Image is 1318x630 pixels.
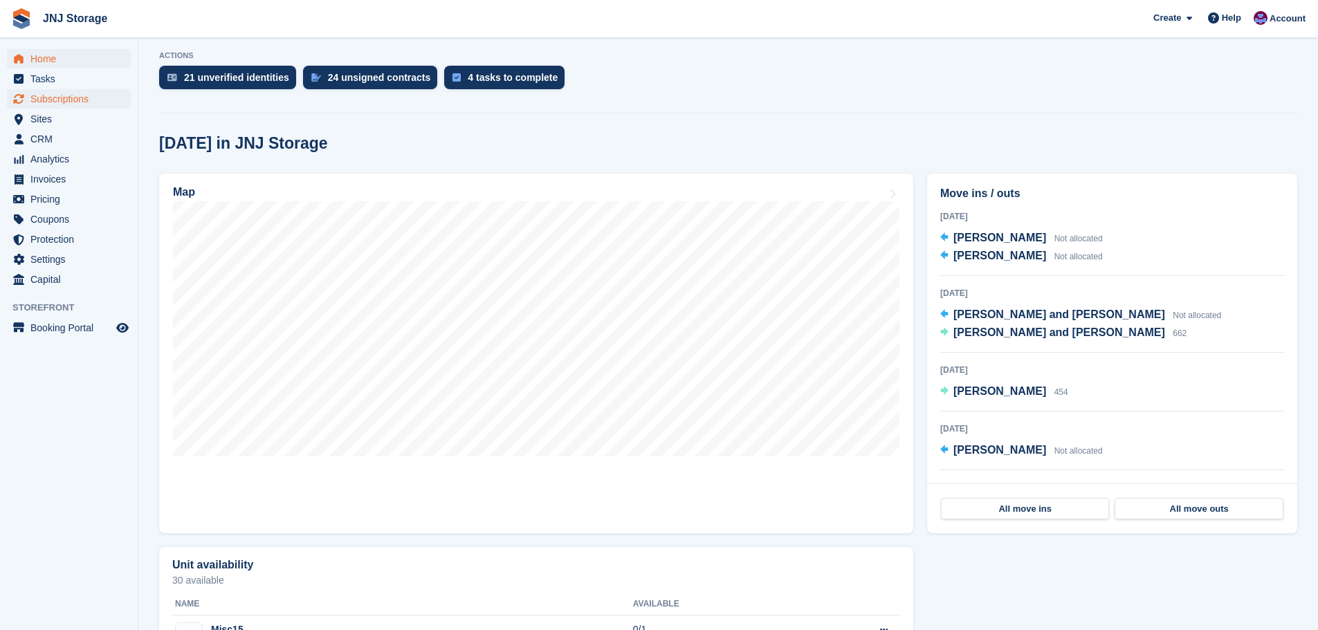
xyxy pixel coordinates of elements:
[30,129,113,149] span: CRM
[30,109,113,129] span: Sites
[303,66,445,96] a: 24 unsigned contracts
[114,319,131,336] a: Preview store
[940,306,1221,324] a: [PERSON_NAME] and [PERSON_NAME] Not allocated
[633,593,797,615] th: Available
[159,66,303,96] a: 21 unverified identities
[159,51,1297,60] p: ACTIONS
[167,73,177,82] img: verify_identity-adf6edd0f0f0b5bbfe63781bf79b02c33cf7c696d77639b501bdc392416b5a36.svg
[159,134,328,153] h2: [DATE] in JNJ Storage
[7,109,131,129] a: menu
[940,287,1284,299] div: [DATE]
[159,174,913,533] a: Map
[30,318,113,337] span: Booking Portal
[7,270,131,289] a: menu
[1222,11,1241,25] span: Help
[30,250,113,269] span: Settings
[7,129,131,149] a: menu
[953,326,1165,338] span: [PERSON_NAME] and [PERSON_NAME]
[172,575,900,585] p: 30 available
[7,49,131,68] a: menu
[940,248,1103,266] a: [PERSON_NAME] Not allocated
[940,185,1284,202] h2: Move ins / outs
[30,210,113,229] span: Coupons
[172,593,633,615] th: Name
[37,7,113,30] a: JNJ Storage
[940,324,1187,342] a: [PERSON_NAME] and [PERSON_NAME] 662
[30,270,113,289] span: Capital
[7,250,131,269] a: menu
[940,423,1284,435] div: [DATE]
[953,232,1046,243] span: [PERSON_NAME]
[1254,11,1267,25] img: Jonathan Scrase
[30,89,113,109] span: Subscriptions
[940,383,1068,401] a: [PERSON_NAME] 454
[173,186,195,198] h2: Map
[30,49,113,68] span: Home
[30,149,113,169] span: Analytics
[953,250,1046,261] span: [PERSON_NAME]
[7,89,131,109] a: menu
[30,189,113,209] span: Pricing
[940,230,1103,248] a: [PERSON_NAME] Not allocated
[30,230,113,249] span: Protection
[7,230,131,249] a: menu
[7,210,131,229] a: menu
[30,69,113,89] span: Tasks
[11,8,32,29] img: stora-icon-8386f47178a22dfd0bd8f6a31ec36ba5ce8667c1dd55bd0f319d3a0aa187defe.svg
[444,66,571,96] a: 4 tasks to complete
[1270,12,1306,26] span: Account
[7,149,131,169] a: menu
[1173,311,1221,320] span: Not allocated
[30,169,113,189] span: Invoices
[328,72,431,83] div: 24 unsigned contracts
[7,318,131,337] a: menu
[311,73,321,82] img: contract_signature_icon-13c848040528278c33f63329250d36e43548de30e8caae1d1a13099fd9432cc5.svg
[953,385,1046,397] span: [PERSON_NAME]
[452,73,461,82] img: task-75834270c22a3079a89374b754ae025e5fb1db73e45f91037f5363f120a921f8.svg
[953,444,1046,456] span: [PERSON_NAME]
[172,559,253,571] h2: Unit availability
[953,308,1165,320] span: [PERSON_NAME] and [PERSON_NAME]
[940,481,1284,494] div: [DATE]
[1173,328,1187,338] span: 662
[1115,498,1283,520] a: All move outs
[1153,11,1181,25] span: Create
[941,498,1109,520] a: All move ins
[1054,446,1103,456] span: Not allocated
[7,69,131,89] a: menu
[1054,234,1103,243] span: Not allocated
[184,72,289,83] div: 21 unverified identities
[12,301,138,315] span: Storefront
[1054,252,1103,261] span: Not allocated
[940,442,1103,460] a: [PERSON_NAME] Not allocated
[940,364,1284,376] div: [DATE]
[1054,387,1068,397] span: 454
[7,169,131,189] a: menu
[940,210,1284,223] div: [DATE]
[7,189,131,209] a: menu
[468,72,558,83] div: 4 tasks to complete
